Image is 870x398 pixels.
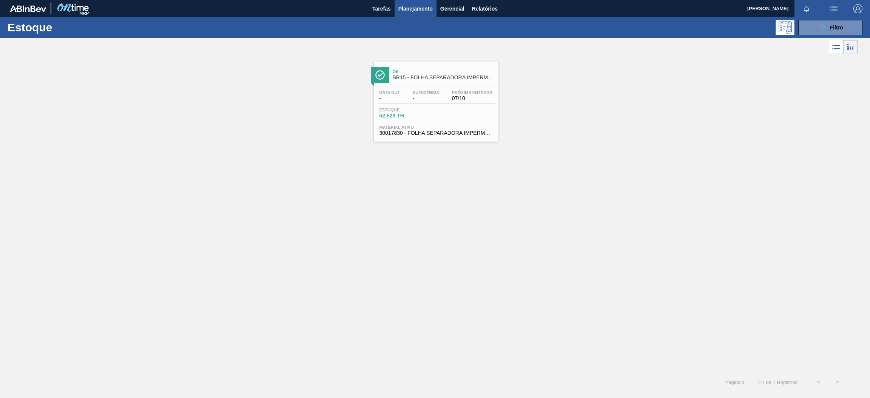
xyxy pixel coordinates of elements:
img: TNhmsLtSVTkK8tSr43FrP2fwEKptu5GPRR3wAAAABJRU5ErkJggg== [10,5,46,12]
span: Suficiência [413,90,439,95]
div: Visão em Lista [829,40,843,54]
span: Planejamento [398,4,433,13]
a: ÍconeOkBR15 - FOLHA SEPARADORA IMPERMEAVELData out-Suficiência-Próxima Entrega07/10Estoque52,529 ... [368,56,502,142]
button: Filtro [798,20,862,35]
span: Tarefas [372,4,391,13]
span: 52,529 TH [379,113,432,119]
img: Logout [853,4,862,13]
span: Filtro [830,25,843,31]
span: - [379,96,400,101]
span: Ok [393,69,495,74]
span: 30017830 - FOLHA SEPARADORA IMPERMEAVEL [379,130,493,136]
span: - [413,96,439,101]
span: Estoque [379,108,432,112]
span: Página : 1 [725,379,745,385]
div: Pogramando: nenhum usuário selecionado [776,20,794,35]
button: Notificações [794,3,819,14]
span: Data out [379,90,400,95]
span: 1 - 1 de 1 Registros [756,379,797,385]
span: Próxima Entrega [452,90,493,95]
button: < [809,373,828,392]
h1: Estoque [8,23,123,32]
span: Material ativo [379,125,493,130]
img: Ícone [375,70,385,80]
img: userActions [829,4,838,13]
div: Visão em Cards [843,40,858,54]
span: 07/10 [452,96,493,101]
span: Relatórios [472,4,498,13]
span: BR15 - FOLHA SEPARADORA IMPERMEAVEL [393,75,495,80]
button: > [828,373,847,392]
span: Gerencial [440,4,464,13]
